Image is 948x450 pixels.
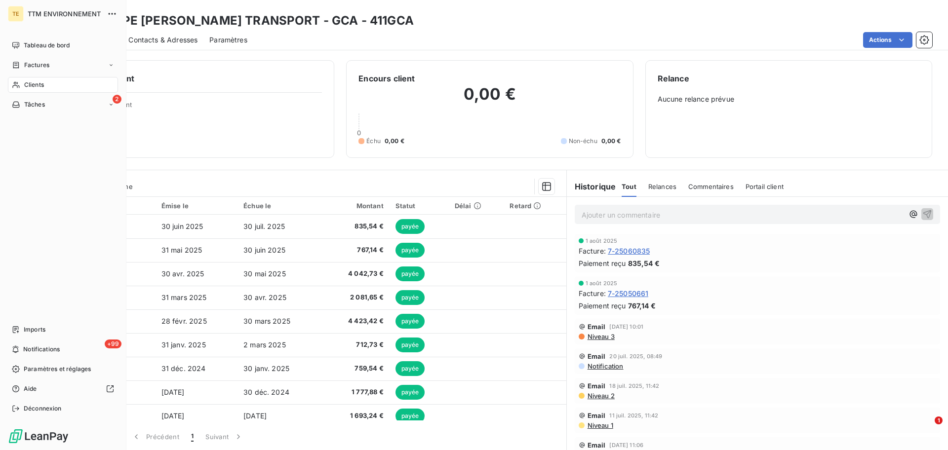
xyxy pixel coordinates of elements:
span: payée [395,219,425,234]
span: Niveau 3 [587,333,615,340]
div: Retard [510,202,560,210]
img: Logo LeanPay [8,428,69,444]
a: Clients [8,77,118,93]
span: payée [395,409,425,423]
a: Factures [8,57,118,73]
h6: Relance [658,73,920,84]
div: TE [8,6,24,22]
span: payée [395,385,425,400]
span: Email [588,412,606,419]
span: 30 avr. 2025 [161,269,204,278]
span: Portail client [746,183,784,190]
span: 30 déc. 2024 [243,388,289,396]
span: payée [395,290,425,305]
h2: 0,00 € [358,84,621,114]
span: 31 mai 2025 [161,246,202,254]
span: Tout [622,183,636,190]
div: Montant [328,202,384,210]
span: Factures [24,61,49,70]
a: Tableau de bord [8,37,118,53]
span: Paiement reçu [579,300,626,311]
button: 1 [185,426,199,447]
span: 1 août 2025 [586,280,618,286]
span: 2 [113,95,121,104]
span: [DATE] 10:01 [609,324,643,330]
span: 30 juil. 2025 [243,222,285,230]
iframe: Intercom live chat [914,416,938,440]
span: 0,00 € [385,137,404,146]
span: [DATE] 11:06 [609,442,643,448]
span: 0 [357,129,361,137]
span: Commentaires [688,183,734,190]
span: 835,54 € [628,258,660,268]
span: 712,73 € [328,340,384,350]
span: 1 [935,416,943,424]
span: 4 423,42 € [328,316,384,326]
span: 7-25050661 [608,288,649,299]
span: Échu [366,137,381,146]
h6: Informations client [60,73,322,84]
button: Suivant [199,426,249,447]
span: 1 [191,432,194,442]
span: Paramètres et réglages [24,365,91,374]
span: 20 juil. 2025, 08:49 [609,353,662,359]
span: Relances [648,183,676,190]
span: 30 janv. 2025 [243,364,289,373]
a: 2Tâches [8,97,118,112]
a: Paramètres et réglages [8,361,118,377]
span: Email [588,323,606,331]
span: 759,54 € [328,364,384,374]
span: Niveau 2 [587,392,615,400]
span: 2 081,65 € [328,293,384,302]
div: Échue le [243,202,316,210]
span: Facture : [579,246,606,256]
div: Délai [455,202,498,210]
span: Notification [587,362,624,370]
span: Email [588,441,606,449]
span: payée [395,243,425,258]
span: 4 042,73 € [328,269,384,279]
span: Notifications [23,345,60,354]
span: payée [395,337,425,352]
span: Non-échu [569,137,597,146]
button: Actions [863,32,912,48]
span: 31 janv. 2025 [161,340,206,349]
span: 11 juil. 2025, 11:42 [609,412,658,418]
a: Aide [8,381,118,397]
span: Email [588,382,606,390]
span: 18 juil. 2025, 11:42 [609,383,659,389]
button: Précédent [125,426,185,447]
span: 1 août 2025 [586,238,618,244]
span: [DATE] [161,388,185,396]
span: payée [395,266,425,281]
span: Aide [24,384,37,393]
span: 7-25060835 [608,246,650,256]
a: Imports [8,322,118,337]
span: Aucune relance prévue [658,94,920,104]
span: 31 déc. 2024 [161,364,206,373]
span: Niveau 1 [587,421,613,429]
span: 1 693,24 € [328,411,384,421]
span: 30 mai 2025 [243,269,286,278]
span: Contacts & Adresses [128,35,197,45]
span: TTM ENVIRONNEMENT [28,10,101,18]
span: 31 mars 2025 [161,293,207,301]
span: 767,14 € [628,300,656,311]
div: Statut [395,202,443,210]
span: [DATE] [243,412,267,420]
span: Facture : [579,288,606,299]
span: 30 juin 2025 [161,222,203,230]
span: 0,00 € [601,137,621,146]
span: Paiement reçu [579,258,626,268]
span: 767,14 € [328,245,384,255]
span: Tâches [24,100,45,109]
span: Propriétés Client [79,101,322,114]
span: 30 mars 2025 [243,317,290,325]
span: Paramètres [209,35,247,45]
span: Email [588,352,606,360]
span: Déconnexion [24,404,62,413]
h3: GROUPE [PERSON_NAME] TRANSPORT - GCA - 411GCA [87,12,414,30]
h6: Encours client [358,73,415,84]
span: 28 févr. 2025 [161,317,207,325]
div: Émise le [161,202,232,210]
